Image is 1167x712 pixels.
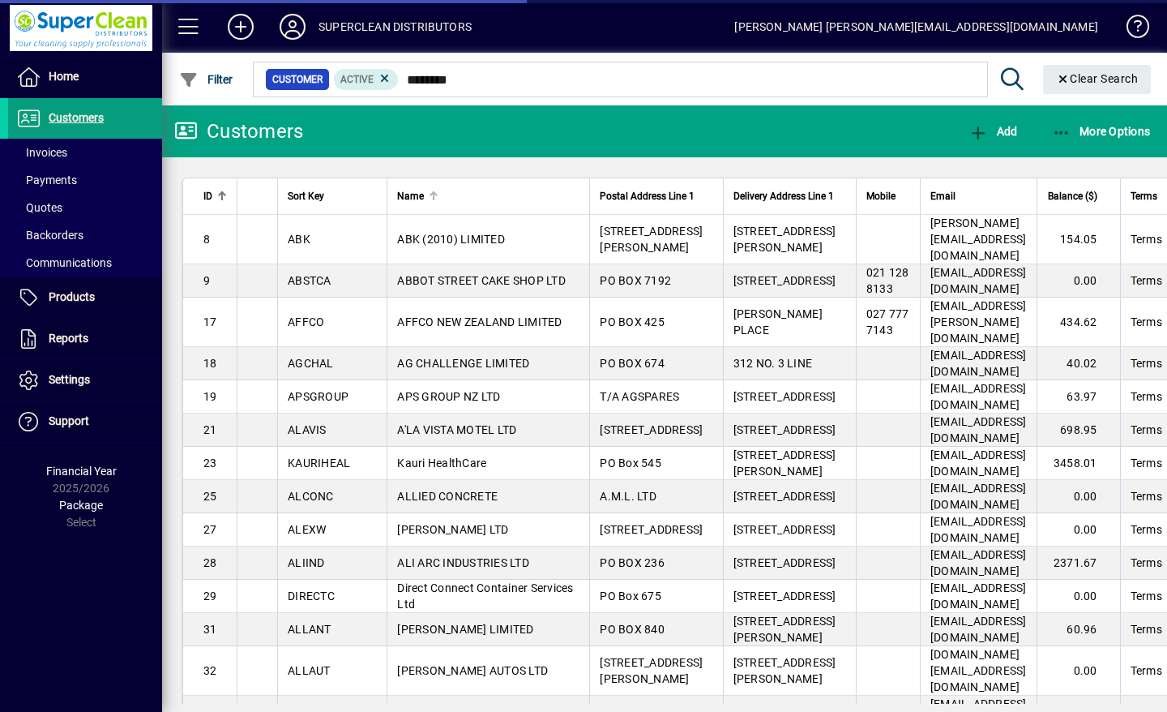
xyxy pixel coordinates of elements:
[733,556,836,569] span: [STREET_ADDRESS]
[1047,187,1112,205] div: Balance ($)
[1037,264,1120,298] td: 0.00
[968,125,1017,138] span: Add
[203,590,217,603] span: 29
[16,229,83,242] span: Backorders
[8,319,162,359] a: Reports
[288,523,326,536] span: ALEXW
[733,187,834,205] span: Delivery Address Line 1
[600,457,661,470] span: PO Box 545
[733,590,836,603] span: [STREET_ADDRESS]
[16,256,112,269] span: Communications
[16,174,77,187] span: Payments
[397,315,562,328] span: AFFCO NEW ZEALAND LIMITED
[397,623,533,636] span: [PERSON_NAME] LIMITED
[8,277,162,318] a: Products
[397,423,516,436] span: A'LA VISTA MOTEL LTD
[203,457,217,470] span: 23
[930,581,1027,611] span: [EMAIL_ADDRESS][DOMAIN_NAME]
[600,357,665,370] span: PO BOX 674
[866,266,909,295] span: 021 128 8133
[46,465,117,478] span: Financial Year
[600,623,665,636] span: PO BOX 840
[1131,621,1162,637] span: Terms
[8,57,162,97] a: Home
[930,266,1027,295] span: [EMAIL_ADDRESS][DOMAIN_NAME]
[930,382,1027,411] span: [EMAIL_ADDRESS][DOMAIN_NAME]
[203,623,217,636] span: 31
[600,315,665,328] span: PO BOX 425
[930,299,1027,345] span: [EMAIL_ADDRESS][PERSON_NAME][DOMAIN_NAME]
[397,664,548,677] span: [PERSON_NAME] AUTOS LTD
[203,233,210,246] span: 8
[1037,613,1120,646] td: 60.96
[1037,580,1120,613] td: 0.00
[49,414,89,427] span: Support
[1037,414,1120,447] td: 698.95
[600,274,671,287] span: PO BOX 7192
[930,349,1027,378] span: [EMAIL_ADDRESS][DOMAIN_NAME]
[600,590,661,603] span: PO Box 675
[397,457,486,470] span: Kauri HealthCare
[397,187,579,205] div: Name
[1114,3,1147,56] a: Knowledge Base
[288,274,331,287] span: ABSTCA
[1043,65,1152,94] button: Clear
[1037,298,1120,347] td: 434.62
[1037,646,1120,696] td: 0.00
[397,233,505,246] span: ABK (2010) LIMITED
[288,490,334,503] span: ALCONC
[733,423,836,436] span: [STREET_ADDRESS]
[733,390,836,403] span: [STREET_ADDRESS]
[600,225,703,254] span: [STREET_ADDRESS][PERSON_NAME]
[600,187,695,205] span: Postal Address Line 1
[930,448,1027,478] span: [EMAIL_ADDRESS][DOMAIN_NAME]
[930,415,1027,444] span: [EMAIL_ADDRESS][DOMAIN_NAME]
[203,357,217,370] span: 18
[733,523,836,536] span: [STREET_ADDRESS]
[397,390,500,403] span: APS GROUP NZ LTD
[175,65,237,94] button: Filter
[397,357,529,370] span: AG CHALLENGE LIMITED
[288,357,334,370] span: AGCHAL
[59,499,103,512] span: Package
[49,332,88,345] span: Reports
[1037,547,1120,580] td: 2371.67
[733,274,836,287] span: [STREET_ADDRESS]
[203,423,217,436] span: 21
[1037,480,1120,513] td: 0.00
[203,274,210,287] span: 9
[600,490,656,503] span: A.M.L. LTD
[1037,347,1120,380] td: 40.02
[1131,521,1162,538] span: Terms
[288,556,325,569] span: ALIIND
[1131,388,1162,405] span: Terms
[1131,231,1162,247] span: Terms
[733,490,836,503] span: [STREET_ADDRESS]
[733,656,836,685] span: [STREET_ADDRESS][PERSON_NAME]
[964,117,1021,146] button: Add
[49,111,104,124] span: Customers
[203,187,212,205] span: ID
[340,74,374,85] span: Active
[203,490,217,503] span: 25
[203,315,217,328] span: 17
[288,390,348,403] span: APSGROUP
[215,12,267,41] button: Add
[397,581,573,611] span: Direct Connect Container Services Ltd
[203,390,217,403] span: 19
[49,373,90,386] span: Settings
[930,648,1027,693] span: [DOMAIN_NAME][EMAIL_ADDRESS][DOMAIN_NAME]
[8,249,162,277] a: Communications
[866,187,910,205] div: Mobile
[1052,125,1151,138] span: More Options
[1131,488,1162,504] span: Terms
[930,482,1027,511] span: [EMAIL_ADDRESS][DOMAIN_NAME]
[203,187,227,205] div: ID
[866,307,909,337] span: 027 777 7143
[8,139,162,166] a: Invoices
[733,225,836,254] span: [STREET_ADDRESS][PERSON_NAME]
[733,307,823,337] span: [PERSON_NAME] PLACE
[16,201,62,214] span: Quotes
[600,523,703,536] span: [STREET_ADDRESS]
[1131,555,1162,571] span: Terms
